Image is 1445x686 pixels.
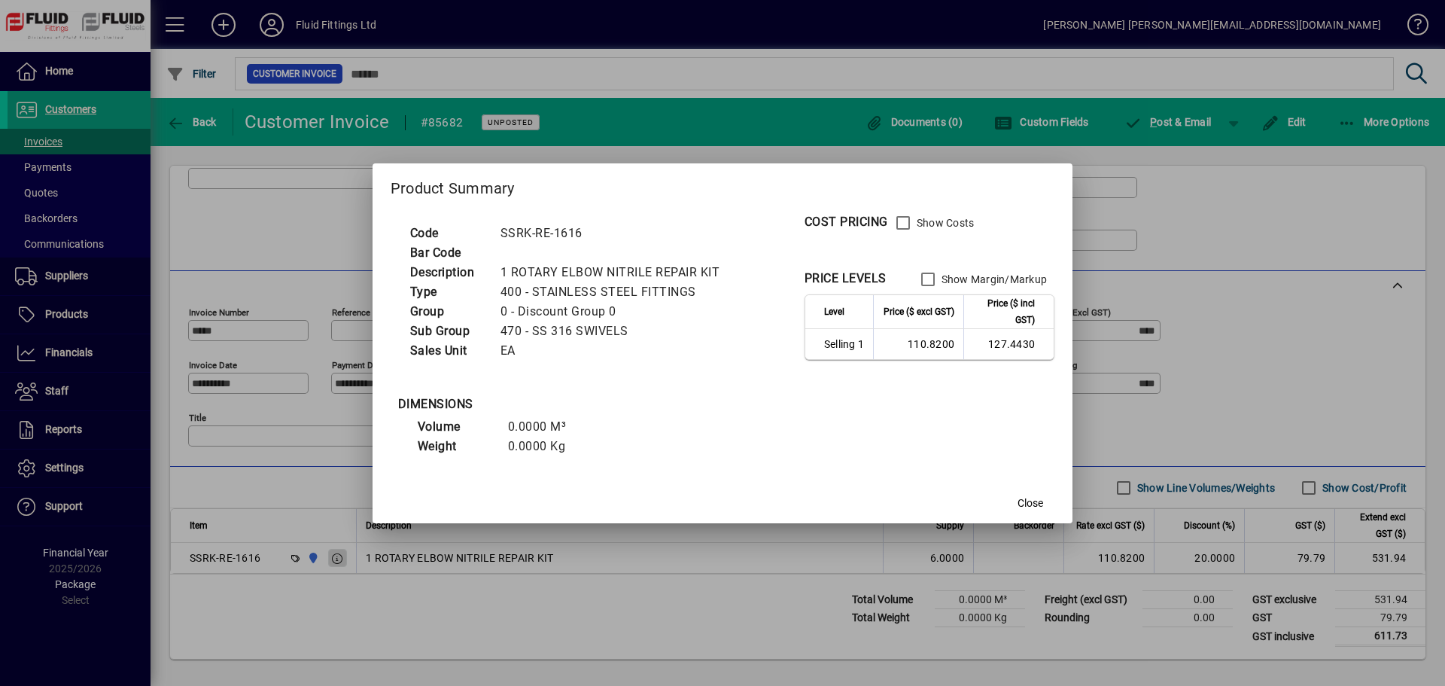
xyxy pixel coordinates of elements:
td: Type [403,282,493,302]
td: Weight [410,437,500,456]
td: Volume [410,417,500,437]
td: 127.4430 [963,329,1054,359]
div: DIMENSIONS [398,395,774,413]
label: Show Margin/Markup [938,272,1048,287]
div: COST PRICING [805,213,888,231]
td: 470 - SS 316 SWIVELS [493,322,738,341]
span: Price ($ excl GST) [884,303,954,320]
td: SSRK-RE-1616 [493,224,738,243]
td: 0 - Discount Group 0 [493,302,738,322]
td: 400 - STAINLESS STEEL FITTINGS [493,282,738,302]
span: Selling 1 [824,337,864,352]
td: 110.8200 [873,329,963,359]
td: Code [403,224,493,243]
td: Bar Code [403,243,493,263]
span: Close [1018,495,1043,511]
h2: Product Summary [373,163,1072,207]
td: Group [403,302,493,322]
td: Sub Group [403,322,493,341]
label: Show Costs [914,215,975,230]
td: 0.0000 M³ [500,417,591,437]
td: 0.0000 Kg [500,437,591,456]
td: 1 ROTARY ELBOW NITRILE REPAIR KIT [493,263,738,282]
button: Close [1006,490,1054,517]
div: PRICE LEVELS [805,270,887,288]
span: Price ($ incl GST) [973,295,1035,328]
td: Sales Unit [403,341,493,361]
td: EA [493,341,738,361]
span: Level [824,303,844,320]
td: Description [403,263,493,282]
